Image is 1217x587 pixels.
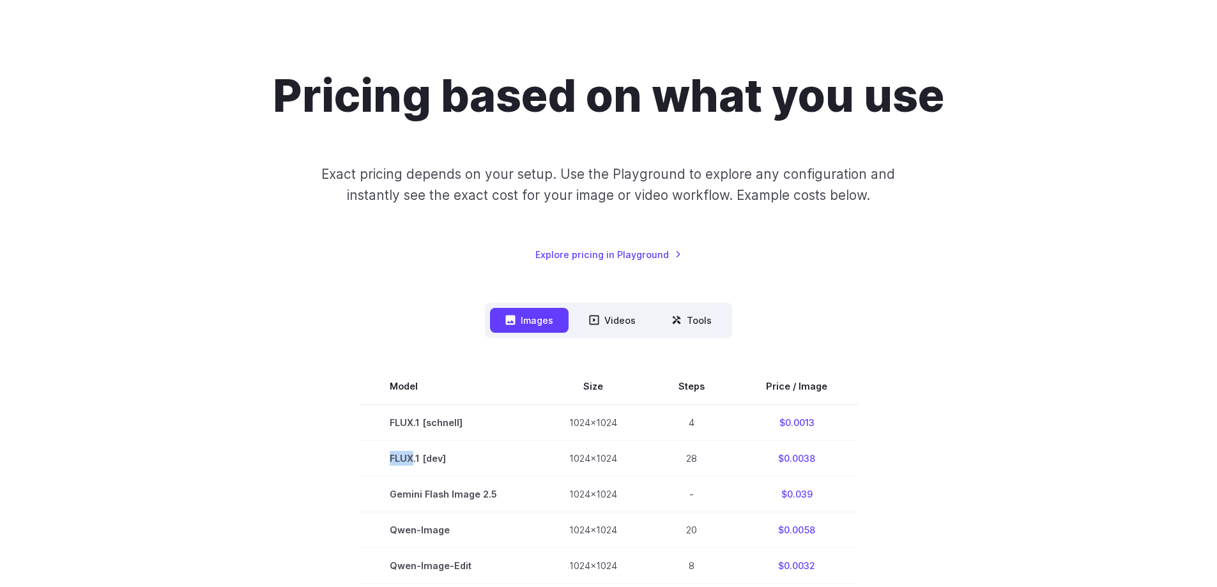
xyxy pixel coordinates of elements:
td: 1024x1024 [539,440,648,476]
th: Size [539,369,648,404]
button: Images [490,308,569,333]
td: - [648,476,735,512]
td: $0.0013 [735,404,858,441]
span: Gemini Flash Image 2.5 [390,487,508,501]
td: $0.0038 [735,440,858,476]
th: Steps [648,369,735,404]
p: Exact pricing depends on your setup. Use the Playground to explore any configuration and instantl... [297,164,919,206]
td: 20 [648,512,735,547]
td: 1024x1024 [539,404,648,441]
td: 1024x1024 [539,476,648,512]
td: FLUX.1 [schnell] [359,404,539,441]
a: Explore pricing in Playground [535,247,682,262]
td: FLUX.1 [dev] [359,440,539,476]
td: Qwen-Image-Edit [359,547,539,583]
th: Model [359,369,539,404]
td: 1024x1024 [539,547,648,583]
td: 28 [648,440,735,476]
h1: Pricing based on what you use [273,69,944,123]
td: 1024x1024 [539,512,648,547]
button: Tools [656,308,727,333]
td: 4 [648,404,735,441]
button: Videos [574,308,651,333]
td: 8 [648,547,735,583]
th: Price / Image [735,369,858,404]
td: $0.0058 [735,512,858,547]
td: Qwen-Image [359,512,539,547]
td: $0.039 [735,476,858,512]
td: $0.0032 [735,547,858,583]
